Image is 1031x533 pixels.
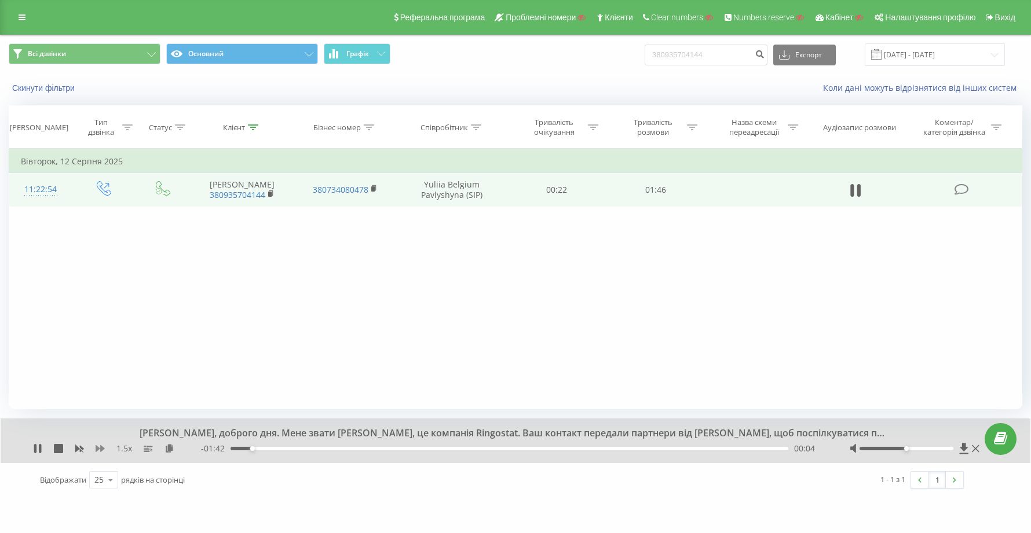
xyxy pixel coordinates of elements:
div: 25 [94,474,104,486]
input: Пошук за номером [645,45,767,65]
span: рядків на сторінці [121,475,185,485]
div: Аудіозапис розмови [823,123,896,133]
div: 11:22:54 [21,178,61,201]
span: Кабінет [825,13,854,22]
td: 00:22 [507,173,606,207]
div: Accessibility label [904,446,909,451]
div: Назва схеми переадресації [723,117,785,137]
td: [PERSON_NAME] [191,173,294,207]
div: 1 - 1 з 1 [880,473,905,485]
span: 00:04 [794,443,815,454]
div: [PERSON_NAME] [10,123,68,133]
div: Тривалість розмови [622,117,684,137]
button: Скинути фільтри [9,83,81,93]
span: - 01:42 [201,443,231,454]
div: Бізнес номер [313,123,361,133]
div: Співробітник [421,123,468,133]
span: Вихід [995,13,1015,22]
span: Реферальна програма [400,13,485,22]
div: Клієнт [223,123,245,133]
div: Тип дзвінка [83,117,119,137]
div: [PERSON_NAME], доброго дня. Мене звати [PERSON_NAME], це компанія Ringostat. Ваш контакт передали... [128,427,887,440]
span: Графік [346,50,369,58]
a: 1 [928,472,946,488]
a: Коли дані можуть відрізнятися вiд інших систем [823,82,1022,93]
td: 01:46 [606,173,705,207]
div: Тривалість очікування [523,117,585,137]
span: Numbers reserve [733,13,794,22]
span: Клієнти [605,13,633,22]
span: Всі дзвінки [28,49,66,58]
td: Yuliia Belgium Pavlyshyna (SIP) [397,173,507,207]
div: Accessibility label [250,446,255,451]
div: Статус [149,123,172,133]
td: Вівторок, 12 Серпня 2025 [9,150,1022,173]
button: Експорт [773,45,836,65]
button: Всі дзвінки [9,43,160,64]
a: 380935704144 [210,189,265,200]
span: Clear numbers [651,13,703,22]
button: Основний [166,43,318,64]
span: Відображати [40,475,86,485]
button: Графік [324,43,390,64]
div: Коментар/категорія дзвінка [920,117,988,137]
span: Проблемні номери [506,13,576,22]
span: 1.5 x [116,443,132,454]
span: Налаштування профілю [885,13,975,22]
a: 380734080478 [313,184,368,195]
